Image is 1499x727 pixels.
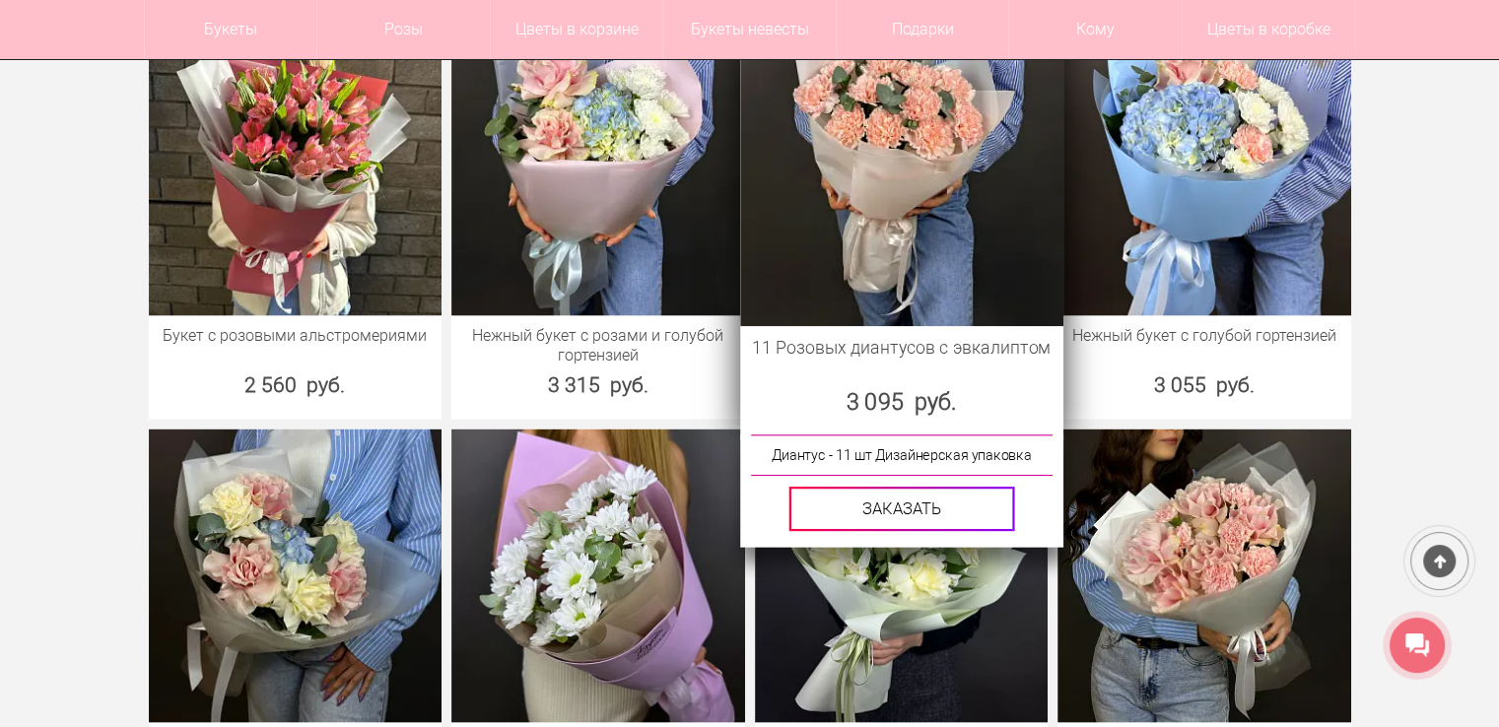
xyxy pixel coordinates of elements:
img: 11 Розовых диантусов с эвкалиптом [740,4,1062,326]
img: Очаровательный букет с диантусами и розой [1057,430,1351,723]
img: Букет с розовыми альстромериями [149,24,443,317]
div: Диантус - 11 шт Дизайнерская упаковка [750,435,1052,477]
a: Нежный букет с розами и голубой гортензией [461,326,735,365]
img: Нежный букет с розами и гортензией [149,430,443,723]
div: 2 560 руб. [149,370,443,400]
img: Розы и Альстромерии [755,430,1049,723]
div: 3 095 руб. [740,385,1062,418]
a: Нежный букет с голубой гортензией [1067,326,1341,346]
a: 11 Розовых диантусов с эвкалиптом [751,337,1052,359]
a: Букет с розовыми альстромериями [159,326,433,346]
img: Букет из Кустовой хризантемы с Зеленью [451,430,745,723]
div: 3 315 руб. [451,370,745,400]
div: 3 055 руб. [1057,370,1351,400]
img: Нежный букет с розами и голубой гортензией [451,24,745,317]
img: Нежный букет с голубой гортензией [1057,24,1351,317]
